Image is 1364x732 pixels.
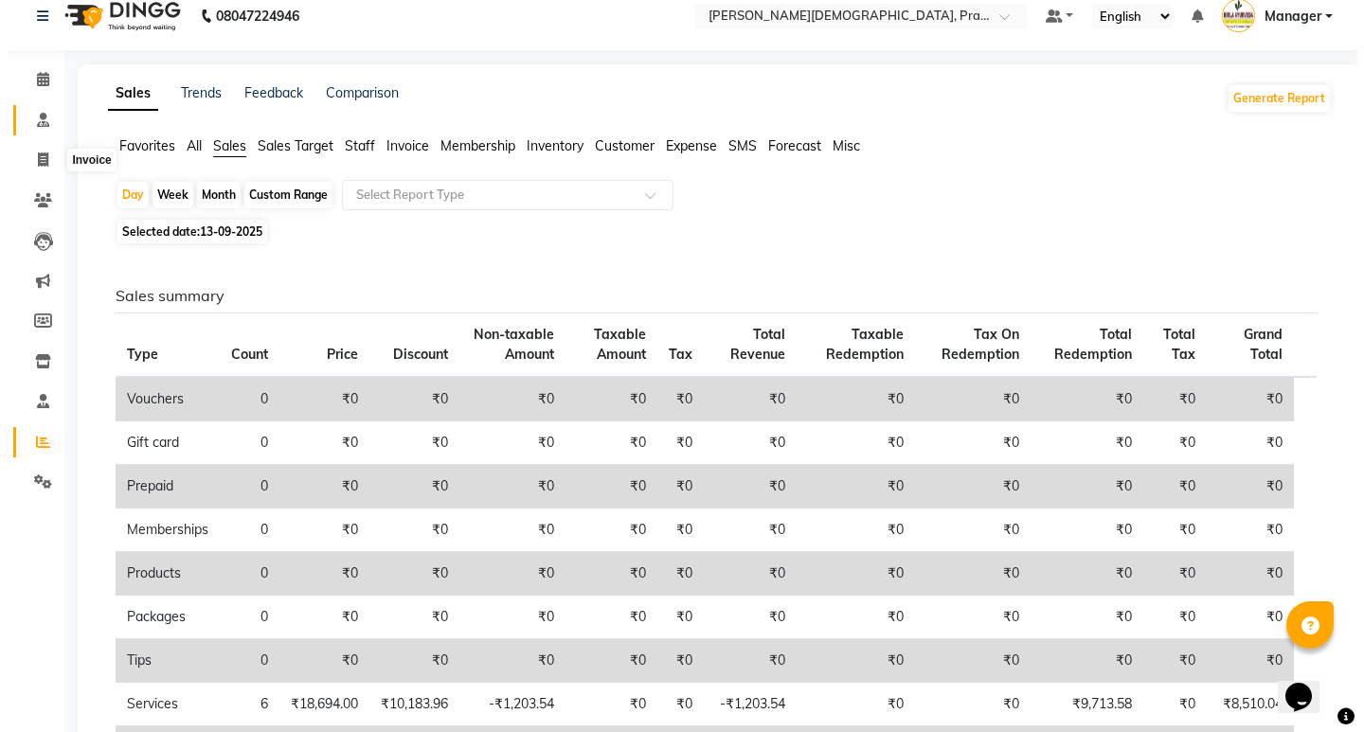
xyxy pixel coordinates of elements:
span: Forecast [761,137,814,154]
td: ₹10,183.96 [362,683,452,726]
td: ₹0 [558,465,650,509]
td: ₹0 [696,596,789,639]
td: ₹0 [650,377,696,421]
td: -₹1,203.54 [452,683,558,726]
td: ₹0 [558,377,650,421]
td: ₹0 [1136,552,1199,596]
span: Sales Target [250,137,326,154]
td: ₹0 [1136,465,1199,509]
td: Packages [108,596,212,639]
td: 0 [212,639,272,683]
td: ₹0 [272,552,362,596]
td: ₹0 [272,377,362,421]
span: Misc [825,137,852,154]
td: 0 [212,509,272,552]
h6: Sales summary [108,287,1309,305]
td: ₹8,510.04 [1199,683,1286,726]
span: 13-09-2025 [192,224,255,239]
td: ₹0 [452,465,558,509]
td: ₹0 [696,377,789,421]
td: ₹0 [452,639,558,683]
td: ₹0 [362,509,452,552]
span: Taxable Amount [586,326,638,363]
td: Tips [108,639,212,683]
span: Total Revenue [723,326,778,363]
td: ₹0 [362,639,452,683]
td: ₹0 [1199,639,1286,683]
td: ₹0 [1023,552,1135,596]
td: ₹0 [1136,639,1199,683]
td: ₹0 [1136,421,1199,465]
td: ₹0 [558,421,650,465]
a: Sales [100,77,151,111]
span: Inventory [519,137,576,154]
td: ₹0 [907,683,1024,726]
td: ₹0 [1199,552,1286,596]
td: ₹0 [1023,596,1135,639]
td: ₹0 [452,421,558,465]
span: Count [224,346,260,363]
span: Customer [587,137,647,154]
span: Total Tax [1156,326,1188,363]
span: Invoice [379,137,422,154]
span: All [179,137,194,154]
td: 0 [212,465,272,509]
td: ₹0 [789,596,907,639]
div: Invoice [60,149,108,171]
td: ₹0 [696,509,789,552]
td: ₹0 [650,465,696,509]
td: ₹0 [452,377,558,421]
span: Tax [661,346,685,363]
td: ₹0 [789,552,907,596]
span: Discount [386,346,440,363]
td: ₹0 [907,377,1024,421]
td: ₹0 [650,552,696,596]
span: Membership [433,137,508,154]
td: ₹0 [362,377,452,421]
td: ₹0 [1199,596,1286,639]
div: Day [110,182,141,208]
td: ₹0 [789,683,907,726]
td: ₹0 [650,596,696,639]
td: ₹0 [907,465,1024,509]
td: 0 [212,421,272,465]
iframe: chat widget [1270,656,1331,713]
a: Trends [173,84,214,101]
td: ₹0 [1023,509,1135,552]
span: Type [119,346,151,363]
span: Staff [337,137,368,154]
td: ₹0 [907,421,1024,465]
td: ₹0 [789,639,907,683]
span: SMS [721,137,749,154]
td: ₹0 [907,596,1024,639]
td: ₹0 [1136,377,1199,421]
div: Week [145,182,186,208]
td: ₹0 [1023,465,1135,509]
td: ₹0 [272,596,362,639]
div: Custom Range [237,182,325,208]
td: ₹0 [1199,509,1286,552]
td: ₹0 [1023,639,1135,683]
div: Month [189,182,233,208]
td: ₹0 [1023,421,1135,465]
td: ₹0 [907,552,1024,596]
td: ₹0 [907,509,1024,552]
td: Memberships [108,509,212,552]
span: Non-taxable Amount [466,326,547,363]
td: ₹0 [362,596,452,639]
td: ₹0 [1199,421,1286,465]
td: ₹0 [558,639,650,683]
td: ₹0 [272,639,362,683]
td: ₹0 [650,421,696,465]
span: Grand Total [1236,326,1275,363]
td: ₹18,694.00 [272,683,362,726]
td: ₹0 [272,509,362,552]
td: 0 [212,377,272,421]
td: ₹0 [1136,596,1199,639]
td: ₹0 [696,639,789,683]
td: ₹0 [1136,509,1199,552]
td: -₹1,203.54 [696,683,789,726]
td: ₹0 [907,639,1024,683]
td: ₹0 [696,421,789,465]
td: 0 [212,596,272,639]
